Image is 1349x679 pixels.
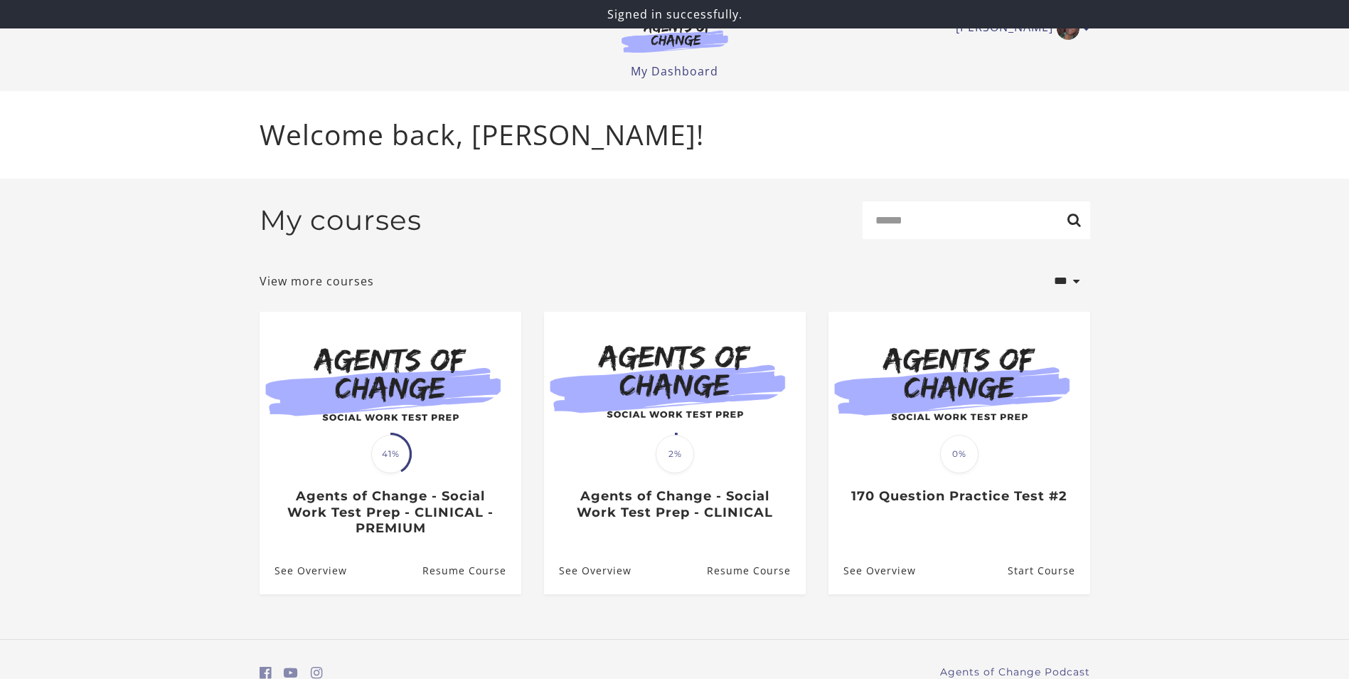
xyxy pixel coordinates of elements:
[656,435,694,473] span: 2%
[1007,547,1089,594] a: 170 Question Practice Test #2: Resume Course
[706,547,805,594] a: Agents of Change - Social Work Test Prep - CLINICAL: Resume Course
[828,547,916,594] a: 170 Question Practice Test #2: See Overview
[422,547,521,594] a: Agents of Change - Social Work Test Prep - CLINICAL - PREMIUM: Resume Course
[260,547,347,594] a: Agents of Change - Social Work Test Prep - CLINICAL - PREMIUM: See Overview
[274,488,506,537] h3: Agents of Change - Social Work Test Prep - CLINICAL - PREMIUM
[631,63,718,79] a: My Dashboard
[544,547,631,594] a: Agents of Change - Social Work Test Prep - CLINICAL: See Overview
[260,114,1090,156] p: Welcome back, [PERSON_NAME]!
[607,20,743,53] img: Agents of Change Logo
[6,6,1343,23] p: Signed in successfully.
[559,488,790,520] h3: Agents of Change - Social Work Test Prep - CLINICAL
[940,435,979,473] span: 0%
[260,273,374,290] a: View more courses
[260,204,422,237] h2: My courses
[371,435,410,473] span: 41%
[956,17,1083,40] a: Toggle menu
[843,488,1075,505] h3: 170 Question Practice Test #2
